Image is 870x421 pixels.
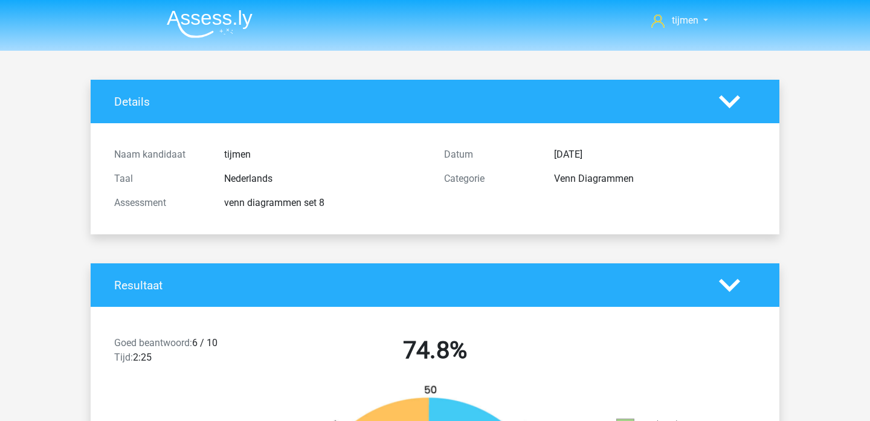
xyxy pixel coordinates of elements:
[646,13,713,28] a: tijmen
[279,336,591,365] h2: 74.8%
[435,172,545,186] div: Categorie
[114,278,701,292] h4: Resultaat
[105,172,215,186] div: Taal
[672,14,698,26] span: tijmen
[545,172,765,186] div: Venn Diagrammen
[114,352,133,363] span: Tijd:
[105,336,270,370] div: 6 / 10 2:25
[105,147,215,162] div: Naam kandidaat
[435,147,545,162] div: Datum
[215,172,435,186] div: Nederlands
[114,95,701,109] h4: Details
[114,337,192,349] span: Goed beantwoord:
[167,10,253,38] img: Assessly
[215,196,435,210] div: venn diagrammen set 8
[105,196,215,210] div: Assessment
[545,147,765,162] div: [DATE]
[215,147,435,162] div: tijmen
